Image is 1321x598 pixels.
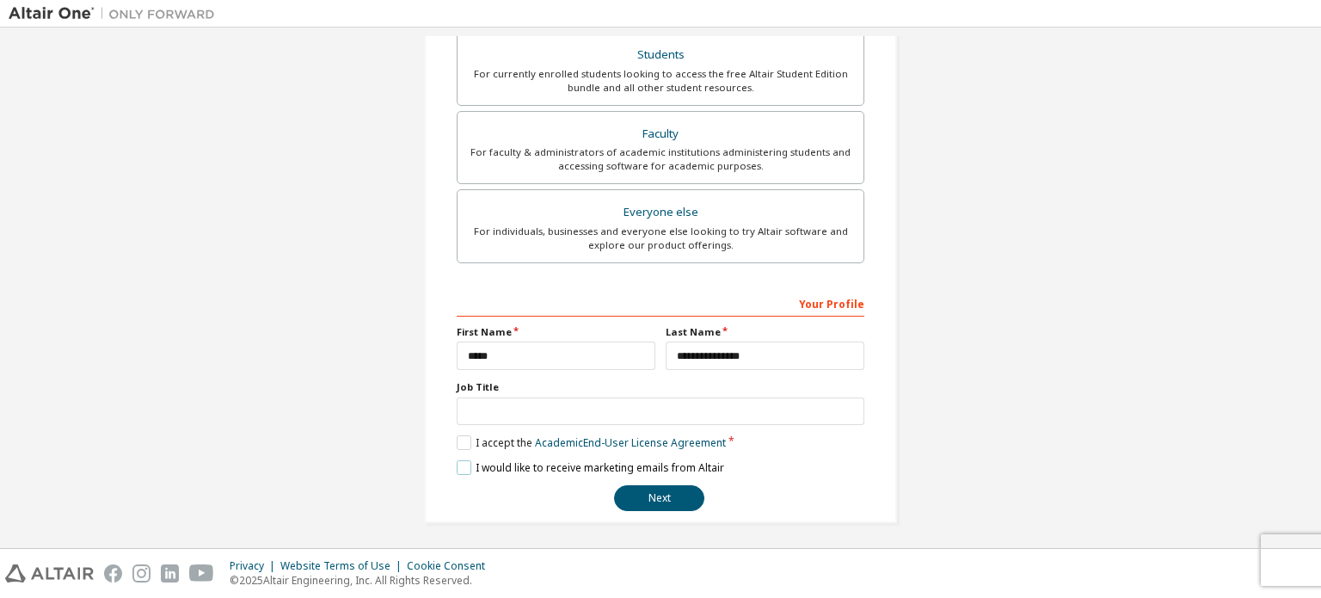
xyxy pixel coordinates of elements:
label: I accept the [457,435,726,450]
label: I would like to receive marketing emails from Altair [457,460,724,475]
label: Job Title [457,380,864,394]
a: Academic End-User License Agreement [535,435,726,450]
img: altair_logo.svg [5,564,94,583]
img: facebook.svg [104,564,122,583]
button: Next [614,485,704,511]
div: Privacy [230,559,280,573]
div: For individuals, businesses and everyone else looking to try Altair software and explore our prod... [468,225,853,252]
img: youtube.svg [189,564,214,583]
label: Last Name [666,325,864,339]
img: instagram.svg [132,564,151,583]
div: Everyone else [468,200,853,225]
img: Altair One [9,5,224,22]
div: Students [468,43,853,67]
img: linkedin.svg [161,564,179,583]
div: Faculty [468,122,853,146]
div: Website Terms of Use [280,559,407,573]
label: First Name [457,325,655,339]
div: Your Profile [457,289,864,317]
div: For currently enrolled students looking to access the free Altair Student Edition bundle and all ... [468,67,853,95]
div: For faculty & administrators of academic institutions administering students and accessing softwa... [468,145,853,173]
p: © 2025 Altair Engineering, Inc. All Rights Reserved. [230,573,495,588]
div: Cookie Consent [407,559,495,573]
